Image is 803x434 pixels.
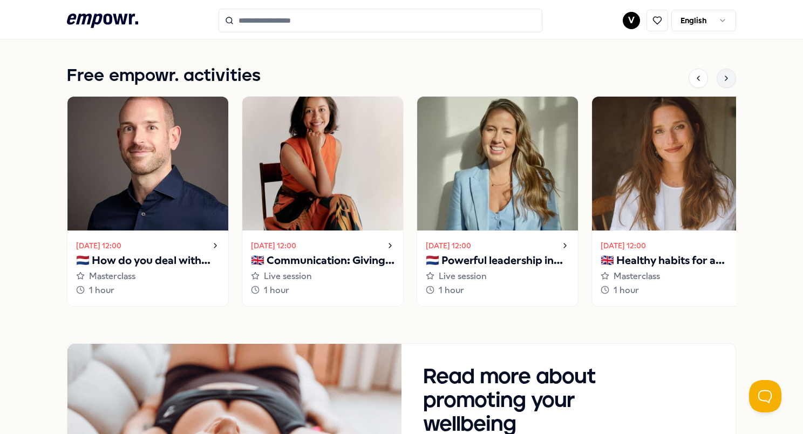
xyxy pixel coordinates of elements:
img: activity image [67,97,228,230]
input: Search for products, categories or subcategories [219,9,542,32]
div: Masterclass [76,269,220,283]
iframe: Help Scout Beacon - Open [749,380,781,412]
p: 🇬🇧 Communication: Giving and receiving feedback [251,252,394,269]
a: [DATE] 12:00🇬🇧 Healthy habits for a stress-free start to the yearMasterclass1 hour [591,96,753,306]
p: 🇳🇱 Powerful leadership in challenging situations [426,252,569,269]
a: [DATE] 12:00🇳🇱 Powerful leadership in challenging situationsLive session1 hour [417,96,579,306]
div: 1 hour [251,283,394,297]
div: Live session [251,269,394,283]
div: 1 hour [426,283,569,297]
time: [DATE] 12:00 [76,240,121,252]
div: Live session [426,269,569,283]
p: 🇬🇧 Healthy habits for a stress-free start to the year [601,252,744,269]
time: [DATE] 12:00 [601,240,646,252]
img: activity image [592,97,753,230]
img: activity image [417,97,578,230]
time: [DATE] 12:00 [251,240,296,252]
time: [DATE] 12:00 [426,240,471,252]
div: Masterclass [601,269,744,283]
a: [DATE] 12:00🇬🇧 Communication: Giving and receiving feedbackLive session1 hour [242,96,404,306]
p: 🇳🇱 How do you deal with your inner critic? [76,252,220,269]
div: 1 hour [76,283,220,297]
a: [DATE] 12:00🇳🇱 How do you deal with your inner critic?Masterclass1 hour [67,96,229,306]
h1: Free empowr. activities [67,63,261,90]
img: activity image [242,97,403,230]
div: 1 hour [601,283,744,297]
button: V [623,12,640,29]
